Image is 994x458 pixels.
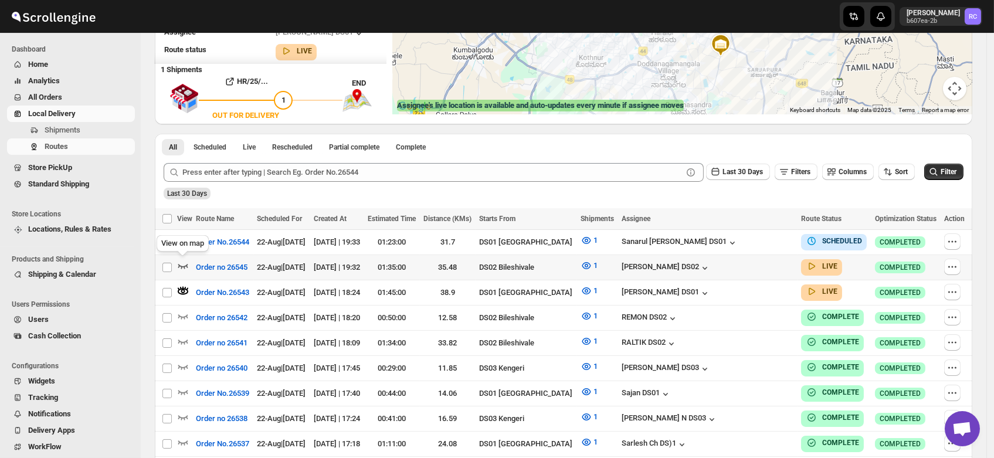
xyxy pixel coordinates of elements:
div: Sarlesh Ch DS)1 [622,439,688,450]
img: Google [395,99,434,114]
p: b607ea-2b [907,18,960,25]
span: Estimated Time [368,215,416,223]
button: 1 [574,408,605,426]
button: Notifications [7,406,135,422]
b: COMPLETE [822,413,859,422]
p: [PERSON_NAME] [907,8,960,18]
div: [PERSON_NAME] DS01 [622,287,711,299]
img: trip_end.png [342,89,372,111]
button: Analytics [7,73,135,89]
div: 35.48 [423,262,472,273]
span: Route Name [196,215,234,223]
span: 1 [593,261,598,270]
span: Analytics [28,76,60,85]
button: 1 [574,256,605,275]
a: Open chat [945,411,980,446]
div: DS02 Bileshivale [479,337,574,349]
div: [DATE] | 19:32 [314,262,361,273]
button: Order no 26538 [189,409,255,428]
span: Configurations [12,361,135,371]
button: Users [7,311,135,328]
span: 22-Aug | [DATE] [257,263,306,272]
span: Products and Shipping [12,255,135,264]
div: 16.59 [423,413,472,425]
span: Home [28,60,48,69]
button: All Orders [7,89,135,106]
span: Columns [839,168,867,176]
b: LIVE [822,287,837,296]
button: COMPLETE [806,412,859,423]
img: shop.svg [169,76,199,121]
span: Cash Collection [28,331,81,340]
div: DS03 Kengeri [479,413,574,425]
button: Widgets [7,373,135,389]
div: [PERSON_NAME] DS03 [622,363,711,375]
button: SCHEDULED [806,235,862,247]
b: COMPLETE [822,388,859,396]
div: [DATE] | 17:18 [314,438,361,450]
span: Action [944,215,965,223]
button: COMPLETE [806,386,859,398]
span: COMPLETED [880,263,921,272]
button: Shipping & Calendar [7,266,135,283]
div: DS02 Bileshivale [479,262,574,273]
button: Last 30 Days [706,164,770,180]
span: 22-Aug | [DATE] [257,288,306,297]
span: Distance (KMs) [423,215,471,223]
div: 00:29:00 [368,362,416,374]
b: LIVE [822,262,837,270]
span: Order no 26542 [196,312,247,324]
div: [DATE] | 18:20 [314,312,361,324]
button: 1 [574,357,605,376]
span: Order No.26543 [196,287,249,298]
span: 1 [593,236,598,245]
span: Local Delivery [28,109,76,118]
span: All [169,143,177,152]
button: Sanarul [PERSON_NAME] DS01 [622,237,738,249]
div: [PERSON_NAME] N DS03 [622,413,718,425]
span: Rescheduled [272,143,313,152]
button: WorkFlow [7,439,135,455]
span: Widgets [28,376,55,385]
button: Order no 26545 [189,258,255,277]
span: Order no 26538 [196,413,247,425]
span: COMPLETED [880,414,921,423]
span: COMPLETED [880,313,921,323]
button: HR/25/... [199,72,293,91]
div: 38.9 [423,287,472,298]
span: Partial complete [329,143,379,152]
div: DS01 [GEOGRAPHIC_DATA] [479,236,574,248]
span: Starts From [479,215,515,223]
button: Sajan DS01 [622,388,671,400]
button: Order No.26539 [189,384,256,403]
button: REMON DS02 [622,313,679,324]
span: COMPLETED [880,288,921,297]
label: Assignee's live location is available and auto-updates every minute if assignee moves [397,100,684,111]
div: 11.85 [423,362,472,374]
div: 24.08 [423,438,472,450]
button: Filters [775,164,817,180]
span: 1 [281,96,286,104]
span: 22-Aug | [DATE] [257,238,306,246]
div: 01:35:00 [368,262,416,273]
div: DS01 [GEOGRAPHIC_DATA] [479,438,574,450]
div: 01:11:00 [368,438,416,450]
button: Filter [924,164,964,180]
button: Order No.26537 [189,435,256,453]
span: Shipping & Calendar [28,270,96,279]
button: Columns [822,164,874,180]
button: COMPLETE [806,336,859,348]
button: Order no 26541 [189,334,255,352]
span: COMPLETED [880,238,921,247]
button: Cash Collection [7,328,135,344]
div: 01:23:00 [368,236,416,248]
div: [DATE] | 18:24 [314,287,361,298]
span: Notifications [28,409,71,418]
span: Filter [941,168,956,176]
button: 1 [574,433,605,452]
span: Optimization Status [875,215,937,223]
img: ScrollEngine [9,2,97,31]
button: Order no 26540 [189,359,255,378]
